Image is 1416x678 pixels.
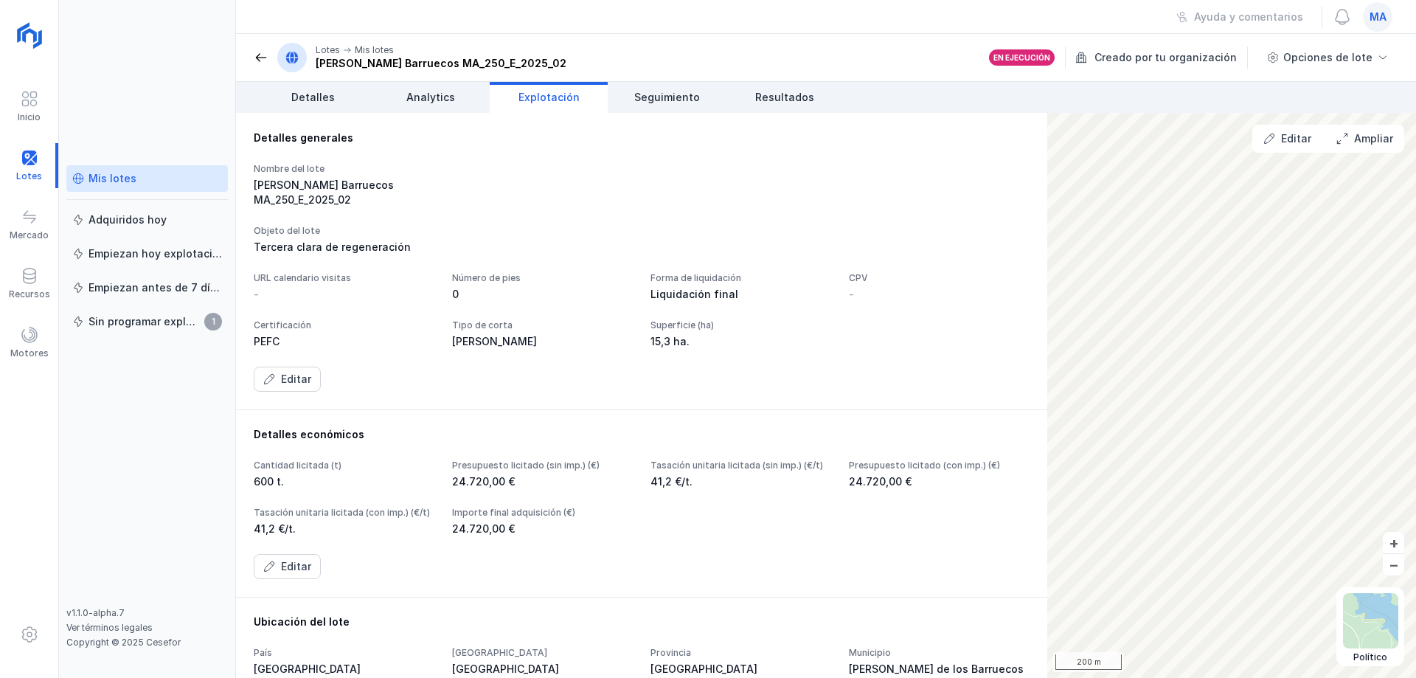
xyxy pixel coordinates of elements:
[66,241,228,267] a: Empiezan hoy explotación
[254,131,1030,145] div: Detalles generales
[254,615,1030,629] div: Ubicación del lote
[88,171,136,186] div: Mis lotes
[849,272,1030,284] div: CPV
[452,319,633,331] div: Tipo de corta
[849,474,1030,489] div: 24.720,00 €
[650,334,831,349] div: 15,3 ha.
[254,367,321,392] button: Editar
[281,372,311,387] div: Editar
[634,90,700,105] span: Seguimiento
[254,554,321,579] button: Editar
[993,52,1050,63] div: En ejecución
[452,647,633,659] div: [GEOGRAPHIC_DATA]
[452,522,633,536] div: 24.720,00 €
[66,274,228,301] a: Empiezan antes de 7 días
[254,82,372,113] a: Detalles
[1281,131,1311,146] div: Editar
[452,287,633,302] div: 0
[726,82,844,113] a: Resultados
[372,82,490,113] a: Analytics
[1194,10,1303,24] div: Ayuda y comentarios
[355,44,394,56] div: Mis lotes
[490,82,608,113] a: Explotación
[254,163,434,175] div: Nombre del lote
[204,313,222,331] span: 1
[1075,46,1250,69] div: Creado por tu organización
[316,44,340,56] div: Lotes
[254,272,434,284] div: URL calendario visitas
[254,240,1030,255] div: Tercera clara de regeneración
[254,507,434,519] div: Tasación unitaria licitada (con imp.) (€/t)
[316,56,566,71] div: [PERSON_NAME] Barruecos MA_250_E_2025_02
[66,165,228,192] a: Mis lotes
[66,622,153,633] a: Ver términos legales
[1254,126,1321,151] button: Editar
[849,662,1030,677] div: [PERSON_NAME] de los Barruecos
[1383,532,1404,553] button: +
[88,314,200,329] div: Sin programar explotación
[10,347,49,359] div: Motores
[518,90,580,105] span: Explotación
[1343,593,1398,648] img: political.webp
[452,507,633,519] div: Importe final adquisición (€)
[452,460,633,471] div: Presupuesto licitado (sin imp.) (€)
[452,474,633,489] div: 24.720,00 €
[88,246,222,261] div: Empiezan hoy explotación
[1383,554,1404,575] button: –
[650,272,831,284] div: Forma de liquidación
[254,662,434,677] div: [GEOGRAPHIC_DATA]
[18,111,41,123] div: Inicio
[88,212,167,227] div: Adquiridos hoy
[849,287,854,302] div: -
[406,90,455,105] span: Analytics
[9,288,50,300] div: Recursos
[66,637,228,648] div: Copyright © 2025 Cesefor
[254,178,434,207] div: [PERSON_NAME] Barruecos MA_250_E_2025_02
[254,319,434,331] div: Certificación
[66,607,228,619] div: v1.1.0-alpha.7
[88,280,222,295] div: Empiezan antes de 7 días
[452,662,633,677] div: [GEOGRAPHIC_DATA]
[1167,4,1313,30] button: Ayuda y comentarios
[755,90,814,105] span: Resultados
[254,334,434,349] div: PEFC
[650,662,831,677] div: [GEOGRAPHIC_DATA]
[452,272,633,284] div: Número de pies
[254,287,259,302] div: -
[452,334,633,349] div: [PERSON_NAME]
[608,82,726,113] a: Seguimiento
[281,559,311,574] div: Editar
[66,207,228,233] a: Adquiridos hoy
[291,90,335,105] span: Detalles
[1370,10,1386,24] span: ma
[650,319,831,331] div: Superficie (ha)
[1283,50,1372,65] div: Opciones de lote
[650,460,831,471] div: Tasación unitaria licitada (sin imp.) (€/t)
[1343,651,1398,663] div: Político
[254,460,434,471] div: Cantidad licitada (t)
[254,427,1030,442] div: Detalles económicos
[1354,131,1393,146] div: Ampliar
[849,647,1030,659] div: Municipio
[254,647,434,659] div: País
[254,225,1030,237] div: Objeto del lote
[66,308,228,335] a: Sin programar explotación1
[11,17,48,54] img: logoRight.svg
[10,229,49,241] div: Mercado
[650,647,831,659] div: Provincia
[849,460,1030,471] div: Presupuesto licitado (con imp.) (€)
[254,474,434,489] div: 600 t.
[650,287,831,302] div: Liquidación final
[1327,126,1403,151] button: Ampliar
[650,474,831,489] div: 41,2 €/t.
[254,522,434,536] div: 41,2 €/t.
